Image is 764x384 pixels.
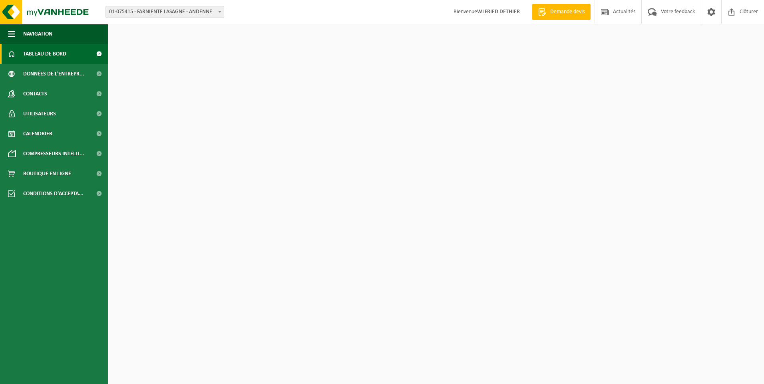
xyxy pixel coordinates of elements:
span: Données de l'entrepr... [23,64,84,84]
span: Conditions d'accepta... [23,184,84,204]
span: 01-075415 - FARNIENTE LASAGNE - ANDENNE [105,6,224,18]
span: Contacts [23,84,47,104]
span: Navigation [23,24,52,44]
span: Utilisateurs [23,104,56,124]
span: 01-075415 - FARNIENTE LASAGNE - ANDENNE [106,6,224,18]
span: Tableau de bord [23,44,66,64]
strong: WLFRIED DETHIER [477,9,520,15]
a: Demande devis [532,4,591,20]
span: Compresseurs intelli... [23,144,84,164]
span: Calendrier [23,124,52,144]
span: Demande devis [548,8,587,16]
span: Boutique en ligne [23,164,71,184]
